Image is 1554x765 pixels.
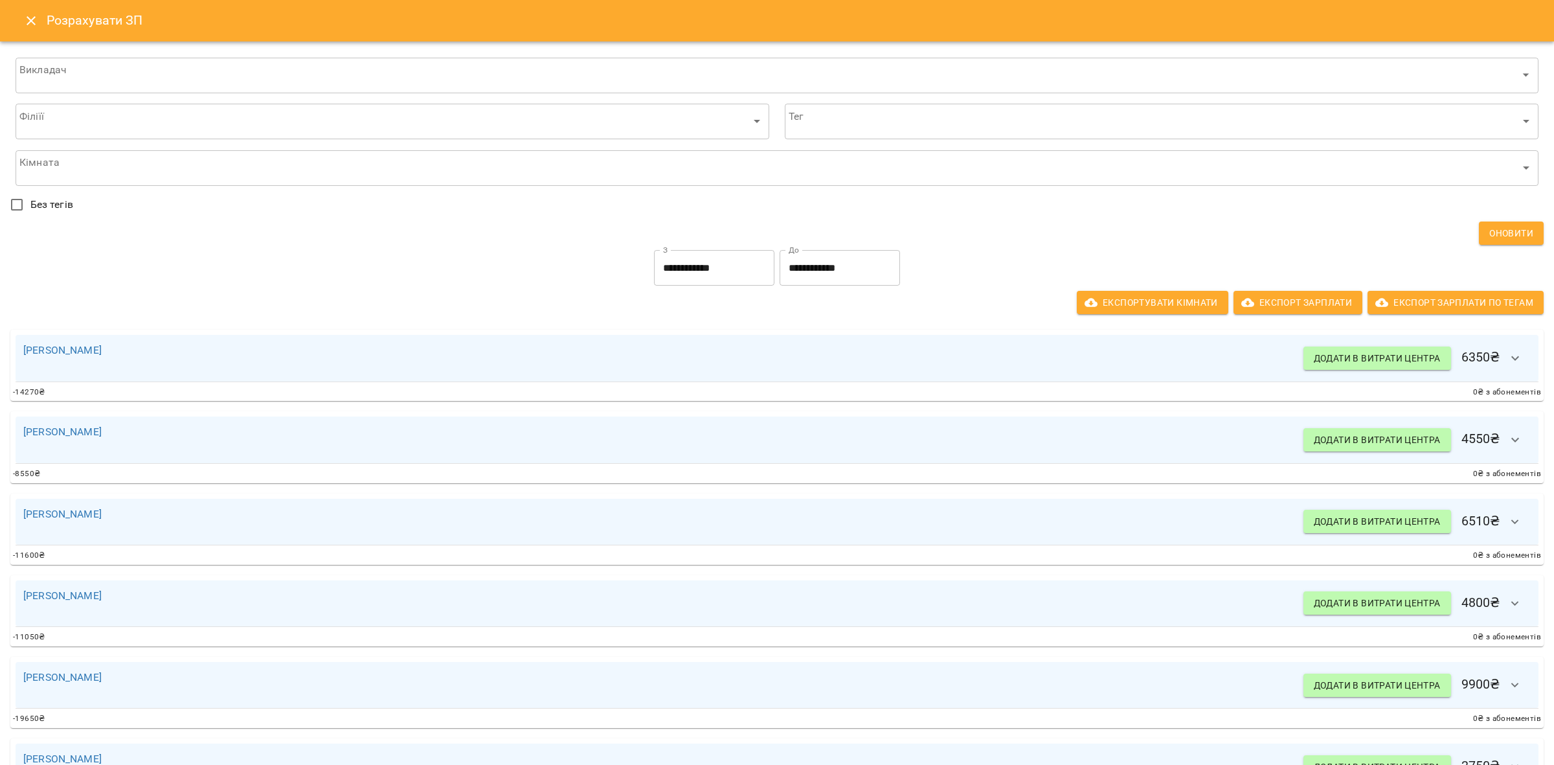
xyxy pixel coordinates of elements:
[1244,295,1352,310] span: Експорт Зарплати
[13,549,45,562] span: -11600 ₴
[30,197,73,212] span: Без тегів
[1087,295,1218,310] span: Експортувати кімнати
[1233,291,1362,314] button: Експорт Зарплати
[16,5,47,36] button: Close
[1077,291,1228,314] button: Експортувати кімнати
[13,468,40,481] span: -8550 ₴
[1303,588,1531,619] h6: 4800 ₴
[1473,713,1541,725] span: 0 ₴ з абонементів
[13,386,45,399] span: -14270 ₴
[1303,424,1531,455] h6: 4550 ₴
[16,150,1538,186] div: ​
[785,104,1538,140] div: ​
[47,10,1538,30] h6: Розрахувати ЗП
[1473,631,1541,644] span: 0 ₴ з абонементів
[1368,291,1544,314] button: Експорт Зарплати по тегам
[1314,350,1441,366] span: Додати в витрати центра
[1473,549,1541,562] span: 0 ₴ з абонементів
[1303,510,1451,533] button: Додати в витрати центра
[23,344,102,356] a: [PERSON_NAME]
[1314,595,1441,611] span: Додати в витрати центра
[1314,432,1441,448] span: Додати в витрати центра
[16,57,1538,93] div: ​
[1479,222,1544,245] button: Оновити
[16,104,769,140] div: ​
[1473,468,1541,481] span: 0 ₴ з абонементів
[1378,295,1533,310] span: Експорт Зарплати по тегам
[1303,670,1531,701] h6: 9900 ₴
[1303,347,1451,370] button: Додати в витрати центра
[13,631,45,644] span: -11050 ₴
[1314,678,1441,693] span: Додати в витрати центра
[1303,591,1451,615] button: Додати в витрати центра
[1303,428,1451,451] button: Додати в витрати центра
[1303,343,1531,374] h6: 6350 ₴
[23,753,102,765] a: [PERSON_NAME]
[1314,514,1441,529] span: Додати в витрати центра
[1303,674,1451,697] button: Додати в витрати центра
[1303,507,1531,538] h6: 6510 ₴
[1473,386,1541,399] span: 0 ₴ з абонементів
[23,508,102,520] a: [PERSON_NAME]
[13,713,45,725] span: -19650 ₴
[23,589,102,602] a: [PERSON_NAME]
[23,426,102,438] a: [PERSON_NAME]
[23,671,102,683] a: [PERSON_NAME]
[1489,225,1533,241] span: Оновити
